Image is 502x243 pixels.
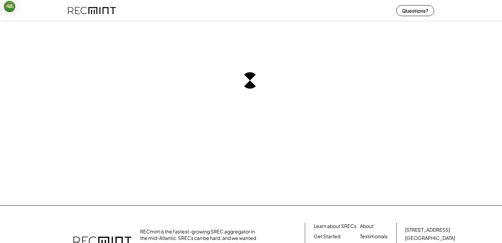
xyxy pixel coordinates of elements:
a: Get Started [314,233,340,240]
div: [GEOGRAPHIC_DATA] [405,235,455,242]
a: Learn about SRECs [314,223,356,230]
img: recmint-logotype%403x%20%281%29.jpeg [68,1,116,20]
div: [STREET_ADDRESS] [405,227,450,233]
a: Testimonials [360,233,388,240]
a: About [360,223,374,230]
button: Questions? [396,5,434,16]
